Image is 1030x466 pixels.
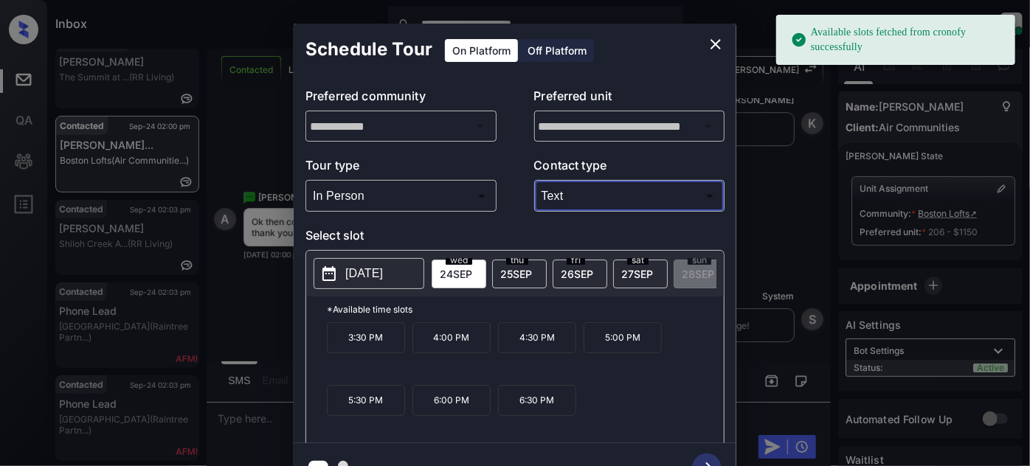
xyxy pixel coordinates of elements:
[498,322,576,353] p: 4:30 PM
[305,87,497,111] p: Preferred community
[791,19,1003,60] div: Available slots fetched from cronofy successfully
[520,39,594,62] div: Off Platform
[412,322,491,353] p: 4:00 PM
[305,226,725,250] p: Select slot
[506,256,528,265] span: thu
[701,29,730,59] button: close
[446,256,472,265] span: wed
[309,184,493,208] div: In Person
[294,24,444,75] h2: Schedule Tour
[534,87,725,111] p: Preferred unit
[621,268,653,280] span: 27 SEP
[432,260,486,288] div: date-select
[327,385,405,416] p: 5:30 PM
[305,156,497,180] p: Tour type
[445,39,518,62] div: On Platform
[567,256,585,265] span: fri
[613,260,668,288] div: date-select
[440,268,472,280] span: 24 SEP
[534,156,725,180] p: Contact type
[327,296,724,322] p: *Available time slots
[500,268,532,280] span: 25 SEP
[314,258,424,289] button: [DATE]
[345,265,383,282] p: [DATE]
[412,385,491,416] p: 6:00 PM
[498,385,576,416] p: 6:30 PM
[627,256,649,265] span: sat
[553,260,607,288] div: date-select
[538,184,722,208] div: Text
[327,322,405,353] p: 3:30 PM
[561,268,593,280] span: 26 SEP
[492,260,547,288] div: date-select
[584,322,662,353] p: 5:00 PM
